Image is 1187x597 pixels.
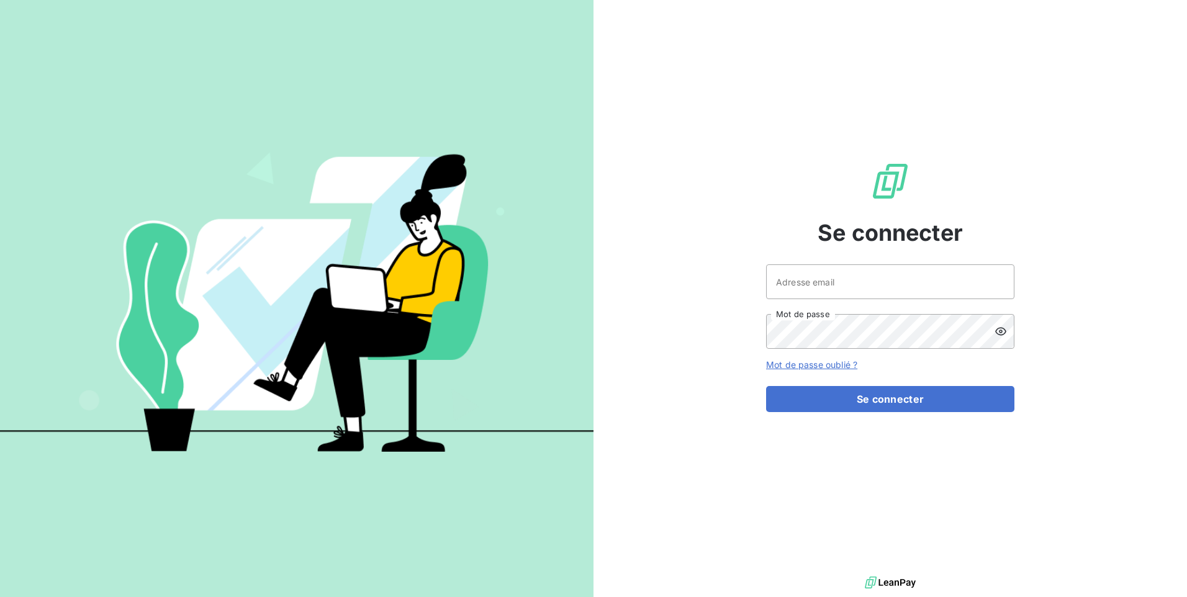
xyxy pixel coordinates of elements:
[766,386,1014,412] button: Se connecter
[870,161,910,201] img: Logo LeanPay
[766,264,1014,299] input: placeholder
[766,359,857,370] a: Mot de passe oublié ?
[818,216,963,249] span: Se connecter
[865,573,916,592] img: logo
